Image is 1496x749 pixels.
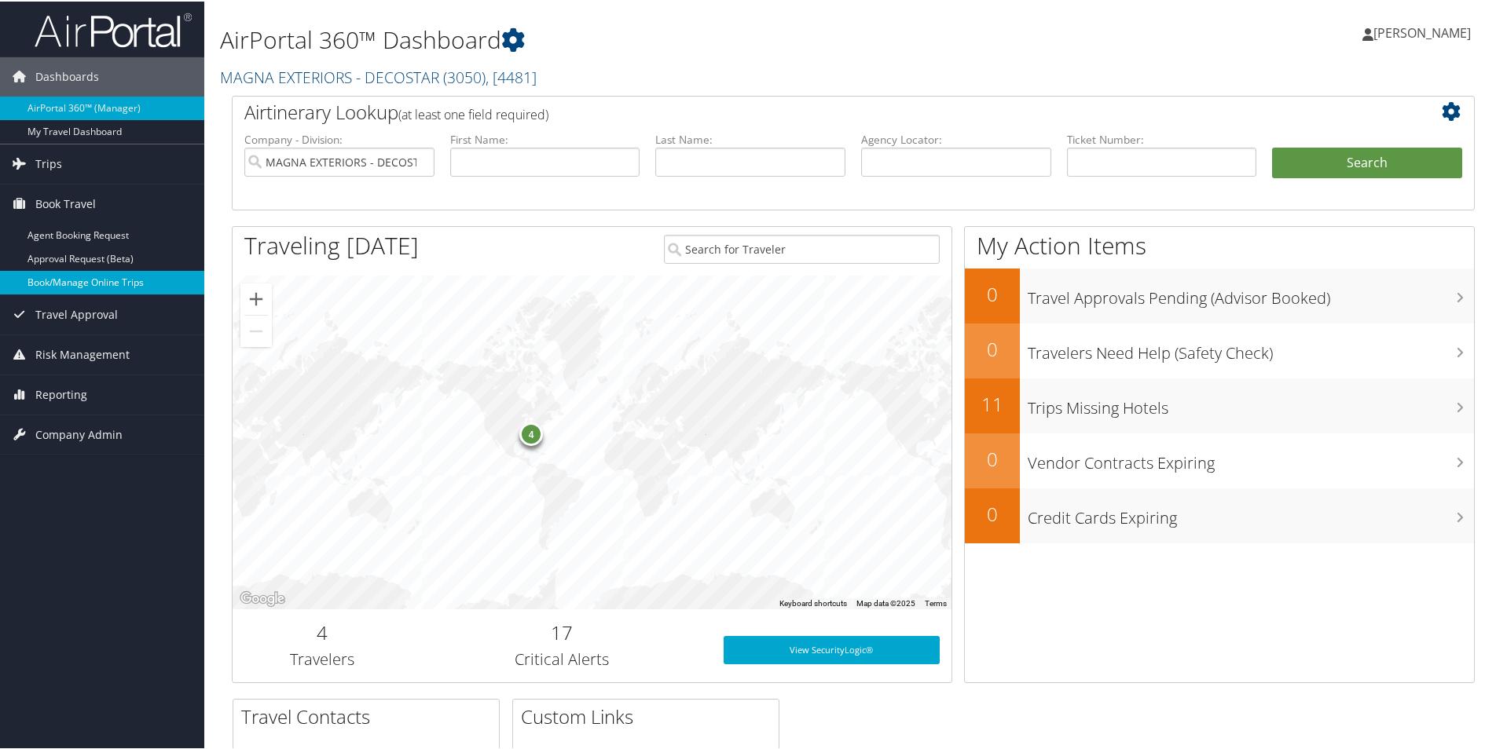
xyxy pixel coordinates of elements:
a: Open this area in Google Maps (opens a new window) [236,587,288,608]
label: Last Name: [655,130,845,146]
button: Zoom in [240,282,272,313]
span: Dashboards [35,56,99,95]
label: Agency Locator: [861,130,1051,146]
h3: Vendor Contracts Expiring [1028,443,1474,473]
a: View SecurityLogic® [724,634,940,663]
a: 11Trips Missing Hotels [965,377,1474,432]
h3: Trips Missing Hotels [1028,388,1474,418]
h2: 0 [965,499,1020,526]
h2: 0 [965,444,1020,471]
h2: 0 [965,334,1020,361]
span: Reporting [35,374,87,413]
h3: Credit Cards Expiring [1028,498,1474,528]
a: 0Travel Approvals Pending (Advisor Booked) [965,267,1474,322]
span: Map data ©2025 [856,597,915,606]
h2: 17 [424,618,700,645]
span: (at least one field required) [398,104,548,122]
a: 0Vendor Contracts Expiring [965,432,1474,487]
label: Ticket Number: [1067,130,1257,146]
span: Risk Management [35,334,130,373]
img: airportal-logo.png [35,10,192,47]
h3: Travelers Need Help (Safety Check) [1028,333,1474,363]
h1: AirPortal 360™ Dashboard [220,22,1065,55]
a: 0Credit Cards Expiring [965,487,1474,542]
a: MAGNA EXTERIORS - DECOSTAR [220,65,537,86]
h2: Custom Links [521,702,779,729]
img: Google [236,587,288,608]
label: Company - Division: [244,130,434,146]
h3: Travelers [244,647,401,669]
span: Trips [35,143,62,182]
div: 4 [519,421,543,444]
h2: 0 [965,280,1020,306]
button: Zoom out [240,314,272,345]
h3: Travel Approvals Pending (Advisor Booked) [1028,278,1474,308]
h3: Critical Alerts [424,647,700,669]
h1: Traveling [DATE] [244,228,419,261]
h2: Travel Contacts [241,702,499,729]
h2: 4 [244,618,401,645]
span: ( 3050 ) [443,65,486,86]
span: Company Admin [35,414,123,453]
h2: 11 [965,389,1020,416]
span: [PERSON_NAME] [1373,23,1471,40]
a: 0Travelers Need Help (Safety Check) [965,322,1474,377]
a: Terms (opens in new tab) [925,597,947,606]
button: Keyboard shortcuts [779,597,847,608]
label: First Name: [450,130,640,146]
h2: Airtinerary Lookup [244,97,1358,124]
button: Search [1272,146,1462,177]
h1: My Action Items [965,228,1474,261]
span: , [ 4481 ] [486,65,537,86]
a: [PERSON_NAME] [1362,8,1487,55]
span: Travel Approval [35,294,118,333]
span: Book Travel [35,183,96,222]
input: Search for Traveler [664,233,940,262]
